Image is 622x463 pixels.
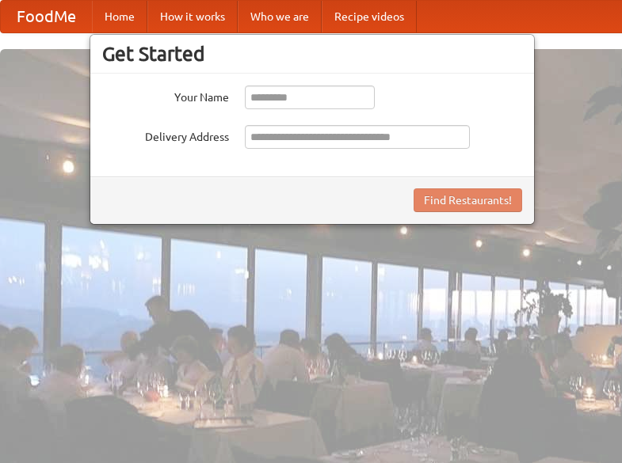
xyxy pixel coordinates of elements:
[92,1,147,32] a: Home
[147,1,238,32] a: How it works
[322,1,417,32] a: Recipe videos
[102,85,229,105] label: Your Name
[1,1,92,32] a: FoodMe
[238,1,322,32] a: Who we are
[102,125,229,145] label: Delivery Address
[102,42,522,66] h3: Get Started
[414,188,522,212] button: Find Restaurants!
